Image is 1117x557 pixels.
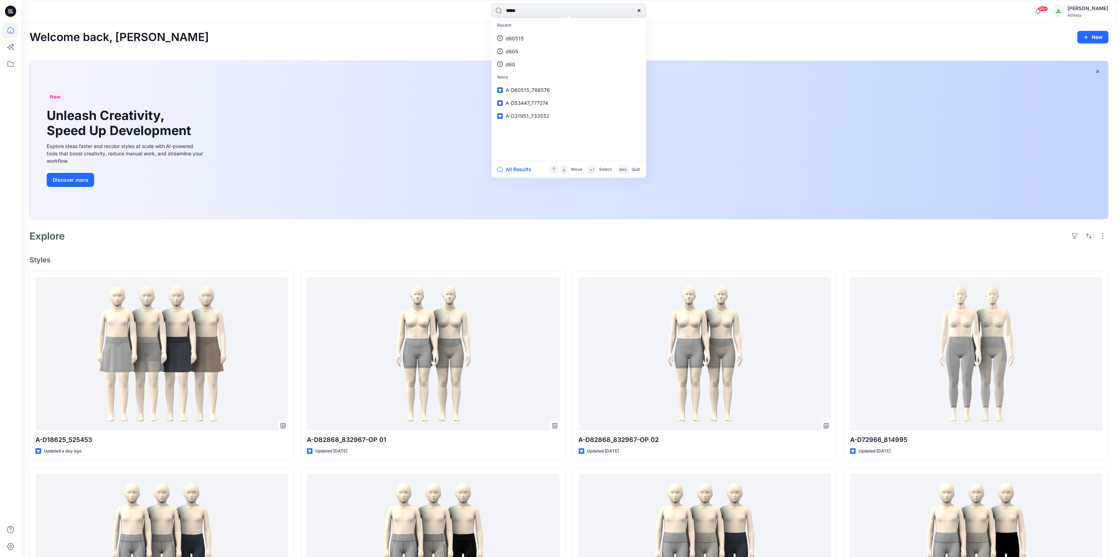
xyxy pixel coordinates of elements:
a: d60515 [493,32,645,45]
a: A-D53447_777274 [493,96,645,109]
p: d605 [506,48,518,55]
div: Athleta [1067,13,1108,18]
p: Updated [DATE] [587,448,619,455]
p: d60515 [506,35,524,42]
span: New [50,93,61,101]
p: A-D82868_832967-OP 02 [579,435,831,445]
a: Discover more [47,173,205,187]
span: A-D60515_788576 [506,87,550,93]
span: 99+ [1038,6,1048,12]
p: Move [571,166,582,173]
p: A-D82868_832967-OP 01 [307,435,559,445]
p: A-D18625_525453 [35,435,288,445]
span: A-D53447_777274 [506,100,548,106]
a: A-D31951_733552 [493,109,645,122]
h2: Explore [29,230,65,242]
p: Items [493,71,645,84]
a: A-D72966_814995 [850,277,1103,431]
p: A-D72966_814995 [850,435,1103,445]
div: [PERSON_NAME] [1067,4,1108,13]
a: A-D82868_832967-OP 01 [307,277,559,431]
a: A-D60515_788576 [493,83,645,96]
h2: Welcome back, [PERSON_NAME] [29,31,209,44]
p: esc [619,166,627,173]
p: Select [599,166,612,173]
a: A-D82868_832967-OP 02 [579,277,831,431]
span: A-D31951_733552 [506,113,549,119]
a: A-D18625_525453 [35,277,288,431]
p: d60 [506,61,515,68]
a: d605 [493,45,645,58]
button: New [1077,31,1109,43]
div: JL [1052,5,1065,18]
p: Updated a day ago [44,448,81,455]
h1: Unleash Creativity, Speed Up Development [47,108,194,138]
p: Quit [632,166,640,173]
p: Recent [493,19,645,32]
h4: Styles [29,256,1109,264]
a: d60 [493,58,645,71]
div: Explore ideas faster and recolor styles at scale with AI-powered tools that boost creativity, red... [47,142,205,165]
p: Updated [DATE] [859,448,891,455]
button: All Results [497,165,536,174]
p: Updated [DATE] [315,448,347,455]
button: Discover more [47,173,94,187]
